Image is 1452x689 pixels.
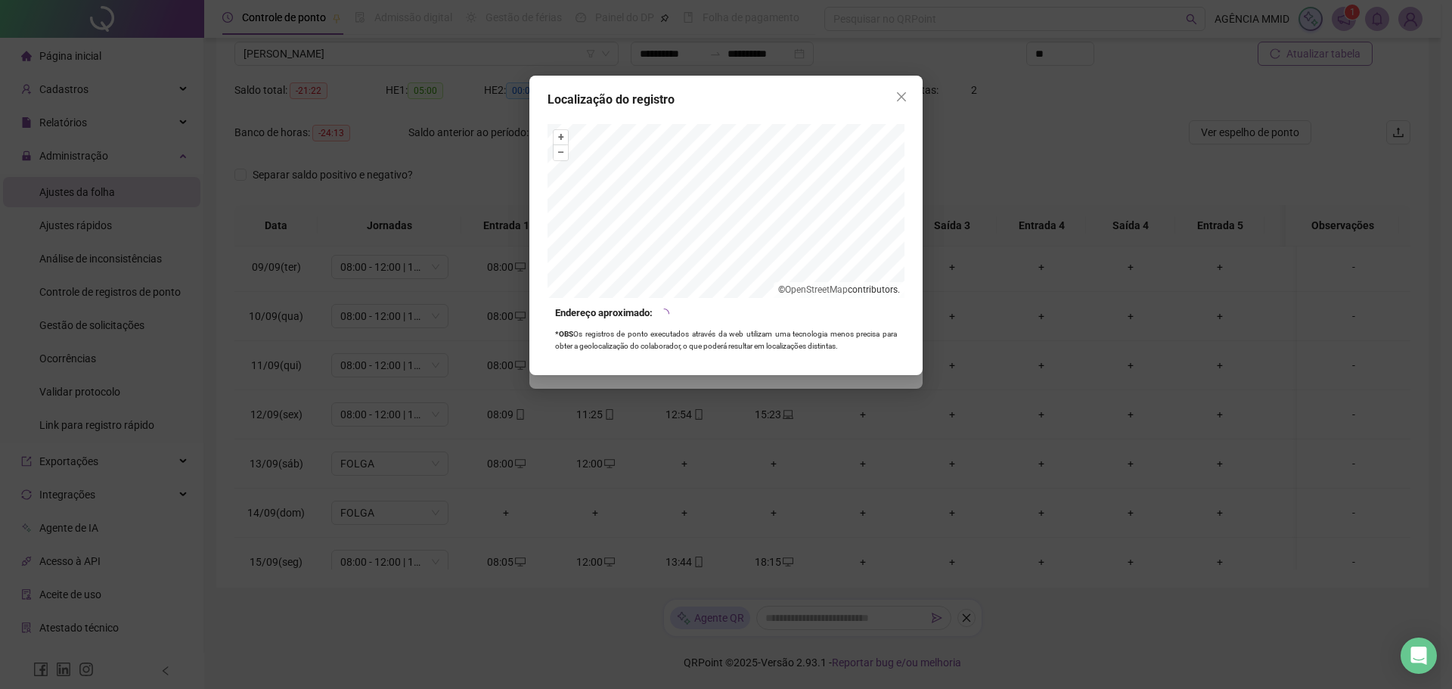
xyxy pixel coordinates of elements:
[554,130,568,144] button: +
[889,85,914,109] button: Close
[554,145,568,160] button: –
[548,91,904,109] div: Localização do registro
[778,284,900,295] li: © contributors.
[657,306,671,320] span: loading
[785,284,848,295] a: OpenStreetMap
[895,91,907,103] span: close
[1401,638,1437,674] div: Open Intercom Messenger
[555,306,653,321] strong: Endereço aproximado:
[555,328,897,352] div: Os registros de ponto executados através da web utilizam uma tecnologia menos precisa para obter ...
